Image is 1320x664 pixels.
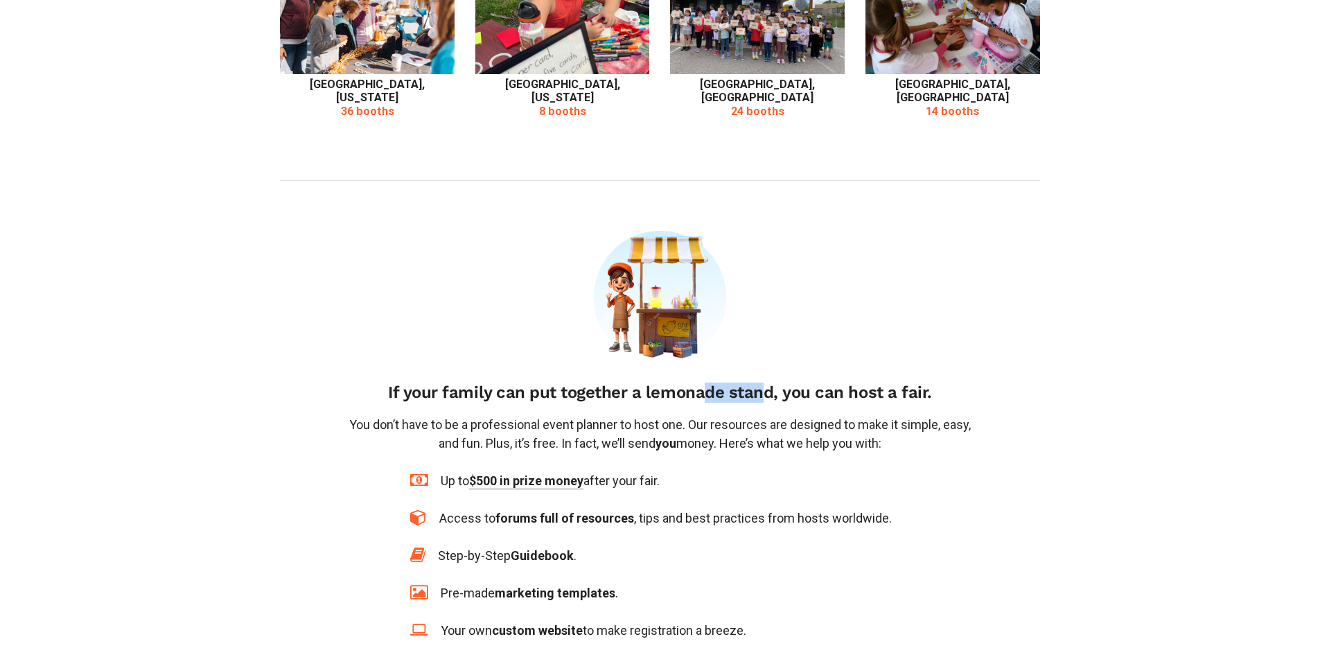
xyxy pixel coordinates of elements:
[495,511,634,525] span: forums full of resources
[441,584,618,602] div: Pre-made .
[594,231,727,364] img: 0-d9c7337e5939766b5bd83be7aff25bd29fdf7b076bbb7defacbb3d475400110f.png
[492,623,583,638] span: custom website
[345,383,975,403] h4: If your family can put together a lemonade stand, you can host a fair.
[345,415,975,453] p: You don’t have to be a professional event planner to host one. Our resources are designed to make...
[441,471,660,490] div: Up to after your fair.
[475,105,650,118] p: 8 booths
[670,105,845,118] p: 24 booths
[670,78,845,105] p: [GEOGRAPHIC_DATA], [GEOGRAPHIC_DATA]
[865,105,1040,118] p: 14 booths
[280,78,455,105] p: [GEOGRAPHIC_DATA], [US_STATE]
[441,621,746,640] div: Your own to make registration a breeze.
[469,473,583,490] span: $500 in prize money
[280,105,455,118] p: 36 booths
[655,436,676,451] span: you
[865,78,1040,105] p: [GEOGRAPHIC_DATA], [GEOGRAPHIC_DATA]
[475,78,650,105] p: [GEOGRAPHIC_DATA], [US_STATE]
[511,548,574,563] span: Guidebook
[438,546,577,565] div: Step-by-Step .
[439,509,892,527] div: Access to , tips and best practices from hosts worldwide.
[495,586,615,600] span: marketing templates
